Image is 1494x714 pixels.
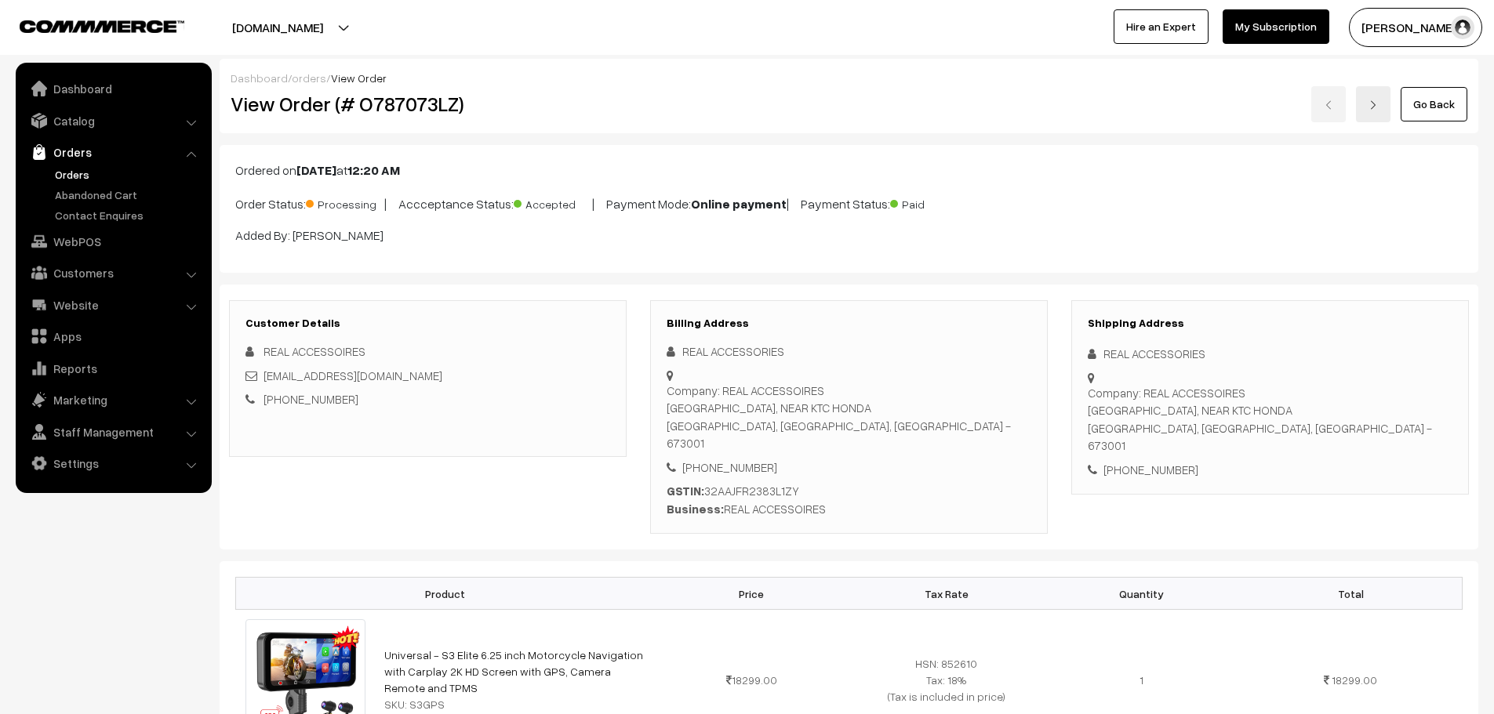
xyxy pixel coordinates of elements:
[654,578,849,610] th: Price
[667,482,1031,517] div: 32AAJFR2383L1ZY REAL ACCESSOIRES
[1369,100,1378,110] img: right-arrow.png
[20,386,206,414] a: Marketing
[1401,87,1467,121] a: Go Back
[1044,578,1239,610] th: Quantity
[292,71,326,85] a: orders
[306,192,384,212] span: Processing
[384,696,644,712] div: SKU: S3GPS
[20,227,206,256] a: WebPOS
[264,392,358,406] a: [PHONE_NUMBER]
[236,578,654,610] th: Product
[1451,16,1474,39] img: user
[888,657,1005,703] span: HSN: 852610 Tax: 18% (Tax is included in price)
[1088,317,1452,330] h3: Shipping Address
[849,578,1044,610] th: Tax Rate
[20,259,206,287] a: Customers
[264,368,442,382] a: [EMAIL_ADDRESS][DOMAIN_NAME]
[231,71,288,85] a: Dashboard
[231,70,1467,86] div: / /
[51,187,206,203] a: Abandoned Cart
[1140,673,1143,687] span: 1
[726,673,777,687] span: 18299.00
[235,226,1463,245] p: Added By: [PERSON_NAME]
[245,317,610,330] h3: Customer Details
[1332,673,1377,687] span: 18299.00
[347,162,400,178] b: 12:20 AM
[177,8,378,47] button: [DOMAIN_NAME]
[1349,8,1482,47] button: [PERSON_NAME]
[667,343,1031,361] div: REAL ACCESSORIES
[20,449,206,477] a: Settings
[667,484,704,498] b: GSTIN:
[1088,345,1452,363] div: REAL ACCESSORIES
[384,648,643,694] a: Universal - S3 Elite 6.25 inch Motorcycle Navigation with Carplay 2K HD Screen with GPS, Camera R...
[20,16,157,34] a: COMMMERCE
[667,458,1031,477] div: [PHONE_NUMBER]
[1088,384,1452,455] div: Company: REAL ACCESSOIRES [GEOGRAPHIC_DATA], NEAR KTC HONDA [GEOGRAPHIC_DATA], [GEOGRAPHIC_DATA],...
[20,20,184,32] img: COMMMERCE
[1088,461,1452,479] div: [PHONE_NUMBER]
[264,344,365,358] span: REAL ACCESSOIRES
[514,192,592,212] span: Accepted
[20,74,206,103] a: Dashboard
[20,354,206,382] a: Reports
[20,107,206,135] a: Catalog
[296,162,336,178] b: [DATE]
[51,207,206,223] a: Contact Enquires
[890,192,969,212] span: Paid
[20,322,206,350] a: Apps
[691,196,787,212] b: Online payment
[20,418,206,446] a: Staff Management
[235,161,1463,179] p: Ordered on at
[235,192,1463,213] p: Order Status: | Accceptance Status: | Payment Mode: | Payment Status:
[51,166,206,183] a: Orders
[667,502,724,516] b: Business:
[1239,578,1462,610] th: Total
[20,291,206,319] a: Website
[20,138,206,166] a: Orders
[1223,9,1329,44] a: My Subscription
[1114,9,1209,44] a: Hire an Expert
[231,92,627,116] h2: View Order (# O787073LZ)
[667,382,1031,452] div: Company: REAL ACCESSOIRES [GEOGRAPHIC_DATA], NEAR KTC HONDA [GEOGRAPHIC_DATA], [GEOGRAPHIC_DATA],...
[331,71,387,85] span: View Order
[667,317,1031,330] h3: Billing Address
